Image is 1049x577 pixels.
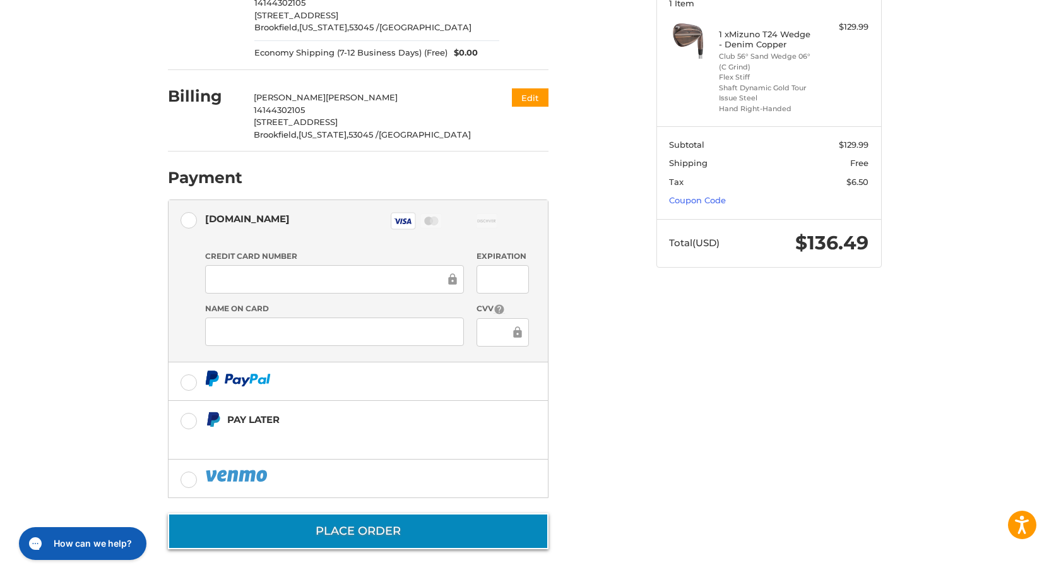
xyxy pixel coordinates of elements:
span: [STREET_ADDRESS] [254,117,338,127]
span: Subtotal [669,140,704,150]
h4: 1 x Mizuno T24 Wedge - Denim Copper [719,29,815,50]
span: Total (USD) [669,237,720,249]
img: PayPal icon [205,468,270,484]
span: Free [850,158,868,168]
span: $129.99 [839,140,868,150]
span: 53045 / [348,129,379,140]
img: PayPal icon [205,371,271,386]
span: [PERSON_NAME] [326,92,398,102]
span: Economy Shipping (7-12 Business Days) (Free) [254,47,447,59]
h2: Billing [168,86,242,106]
span: $0.00 [447,47,478,59]
span: [GEOGRAPHIC_DATA] [379,129,471,140]
li: Club 56° Sand Wedge 06° (C Grind) [719,51,815,72]
li: Hand Right-Handed [719,104,815,114]
iframe: PayPal Message 1 [205,433,469,444]
span: $6.50 [846,177,868,187]
h2: Payment [168,168,242,187]
img: Pay Later icon [205,412,221,427]
label: Credit Card Number [205,251,464,262]
span: 14144302105 [254,105,305,115]
span: Brookfield, [254,129,299,140]
span: 53045 / [349,22,379,32]
span: [GEOGRAPHIC_DATA] [379,22,471,32]
label: Name on Card [205,303,464,314]
li: Flex Stiff [719,72,815,83]
span: [PERSON_NAME] [254,92,326,102]
li: Shaft Dynamic Gold Tour Issue Steel [719,83,815,104]
label: Expiration [477,251,529,262]
span: [US_STATE], [299,129,348,140]
iframe: Google Customer Reviews [945,543,1049,577]
span: Tax [669,177,684,187]
span: Brookfield, [254,22,299,32]
div: [DOMAIN_NAME] [205,208,290,229]
span: $136.49 [795,231,868,254]
span: [STREET_ADDRESS] [254,10,338,20]
button: Place Order [168,513,548,549]
label: CVV [477,303,529,315]
iframe: Gorgias live chat messenger [13,523,150,564]
span: Shipping [669,158,708,168]
span: [US_STATE], [299,22,349,32]
div: $129.99 [819,21,868,33]
div: Pay Later [227,409,469,430]
a: Coupon Code [669,195,726,205]
button: Edit [512,88,548,107]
